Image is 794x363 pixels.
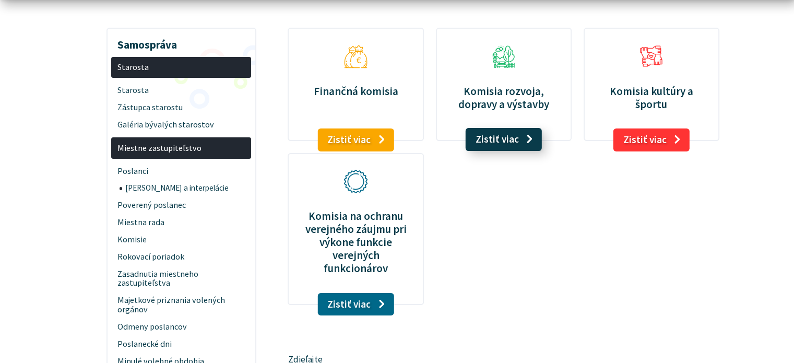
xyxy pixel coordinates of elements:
span: Rokovací poriadok [117,248,245,265]
a: Starosta [111,57,251,78]
span: Odmeny poslancov [117,318,245,335]
span: Miestna rada [117,214,245,231]
span: Poslanecké dni [117,335,245,353]
a: Odmeny poslancov [111,318,251,335]
p: Finančná komisia [301,85,411,98]
a: Poslanecké dni [111,335,251,353]
a: Starosta [111,82,251,99]
span: Majetkové priznania volených orgánov [117,292,245,319]
span: Poslanci [117,162,245,180]
span: Starosta [117,58,245,76]
span: Zástupca starostu [117,99,245,116]
a: Poslanci [111,162,251,180]
a: Galéria bývalých starostov [111,116,251,134]
a: Zistiť viac [613,128,690,151]
a: Zistiť viac [465,128,542,151]
span: Komisie [117,231,245,248]
a: [PERSON_NAME] a interpelácie [120,180,252,196]
p: Komisia na ochranu verejného záujmu pri výkone funkcie verejných funkcionárov [301,209,411,275]
a: Miestna rada [111,214,251,231]
a: Zasadnutia miestneho zastupiteľstva [111,265,251,292]
a: Rokovací poriadok [111,248,251,265]
a: Zástupca starostu [111,99,251,116]
span: Starosta [117,82,245,99]
span: Poverený poslanec [117,196,245,214]
span: [PERSON_NAME] a interpelácie [125,180,245,196]
a: Miestne zastupiteľstvo [111,137,251,159]
span: Miestne zastupiteľstvo [117,139,245,157]
span: Zasadnutia miestneho zastupiteľstva [117,265,245,292]
h3: Samospráva [111,31,251,53]
a: Poverený poslanec [111,196,251,214]
p: Komisia rozvoja, dopravy a výstavby [448,85,559,111]
a: Majetkové priznania volených orgánov [111,292,251,319]
a: Komisie [111,231,251,248]
span: Galéria bývalých starostov [117,116,245,134]
a: Zistiť viac [317,293,394,316]
a: Zistiť viac [317,128,394,151]
p: Komisia kultúry a športu [596,85,706,111]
